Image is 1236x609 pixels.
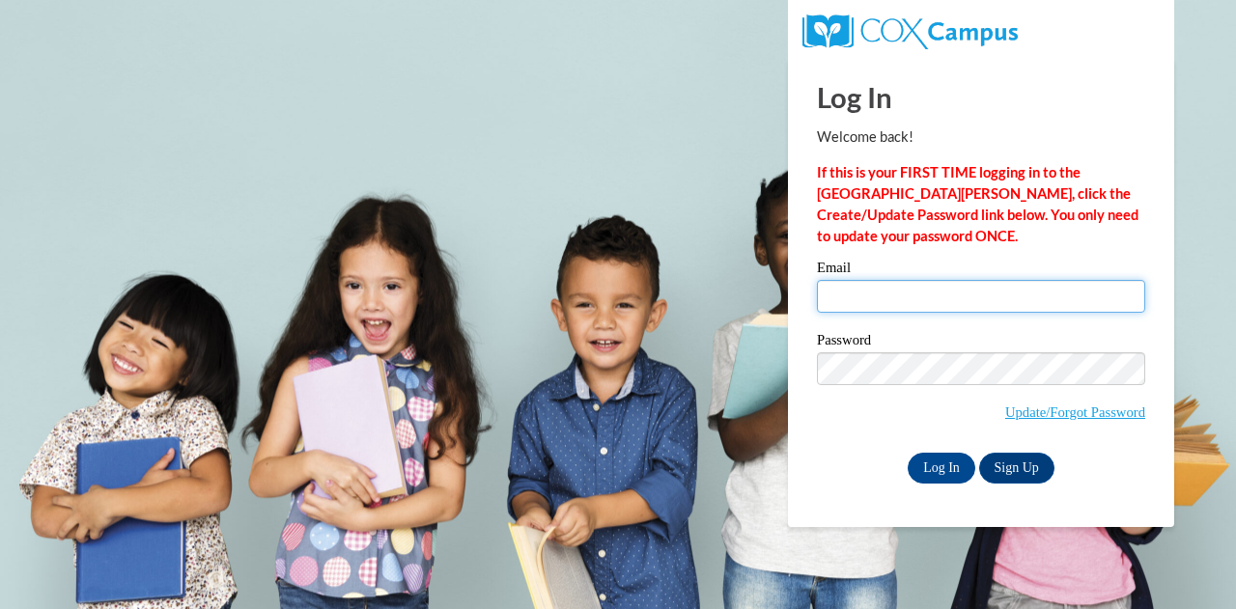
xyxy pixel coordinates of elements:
[817,164,1138,244] strong: If this is your FIRST TIME logging in to the [GEOGRAPHIC_DATA][PERSON_NAME], click the Create/Upd...
[979,453,1054,484] a: Sign Up
[802,22,1018,39] a: COX Campus
[908,453,975,484] input: Log In
[817,126,1145,148] p: Welcome back!
[817,77,1145,117] h1: Log In
[817,333,1145,352] label: Password
[802,14,1018,49] img: COX Campus
[1005,404,1145,420] a: Update/Forgot Password
[817,261,1145,280] label: Email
